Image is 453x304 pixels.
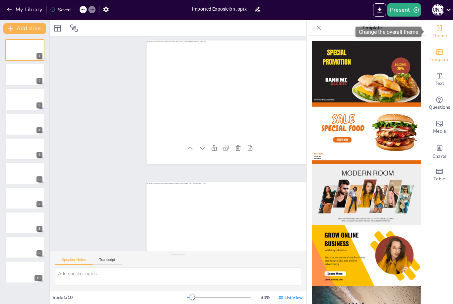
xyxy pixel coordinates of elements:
img: thumb-1.png [312,41,421,102]
div: 2 [36,78,42,84]
div: 7 [5,187,44,209]
div: Add images, graphics, shapes or video [426,115,453,139]
div: Change the overall theme [356,27,421,37]
div: Layout [52,23,63,33]
img: thumb-2.png [312,102,421,164]
div: Add a table [426,163,453,187]
input: Insert title [192,4,254,14]
div: 5 [5,138,44,160]
div: 8 [5,212,44,234]
div: Add ready made slides [426,44,453,68]
img: thumb-4.png [312,225,421,286]
div: 7 [36,201,42,207]
span: Text [435,80,444,87]
div: Add charts and graphs [426,139,453,163]
span: Table [433,175,445,183]
p: Template [324,20,420,36]
span: Questions [429,104,450,111]
img: thumb-3.png [312,164,421,225]
div: 9 [36,250,42,256]
div: 3 [36,102,42,108]
div: 1 [36,53,42,59]
div: Change the overall theme [426,20,453,44]
button: Present [387,3,421,17]
button: My Library [5,4,45,15]
div: 4 [5,113,44,135]
div: 8 [36,226,42,232]
div: 6 [36,176,42,182]
div: 10 [5,261,44,283]
div: 9 [5,236,44,258]
div: 2 [5,64,44,86]
button: Add slide [3,23,46,34]
div: Slide 1 / 10 [52,294,187,301]
div: Get real-time input from your audience [426,91,453,115]
div: Saved [50,7,71,13]
button: Export to PowerPoint [373,3,386,17]
span: Charts [432,153,446,160]
span: Theme [432,32,447,39]
span: List View [285,295,302,300]
div: 34 % [257,294,273,301]
div: 10 [34,275,42,281]
div: 3 [5,89,44,110]
div: Slide 2 [35,130,183,152]
span: Template [429,56,450,63]
div: 1 [5,39,44,61]
div: Add text boxes [426,68,453,91]
button: [PERSON_NAME] [432,3,444,17]
div: 5 [36,152,42,158]
button: Speaker Notes [55,258,93,265]
div: [PERSON_NAME] [432,4,444,16]
span: Media [433,128,446,135]
div: 6 [5,162,44,184]
span: Position [70,24,78,32]
button: Transcript [93,258,122,265]
div: 4 [36,127,42,133]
